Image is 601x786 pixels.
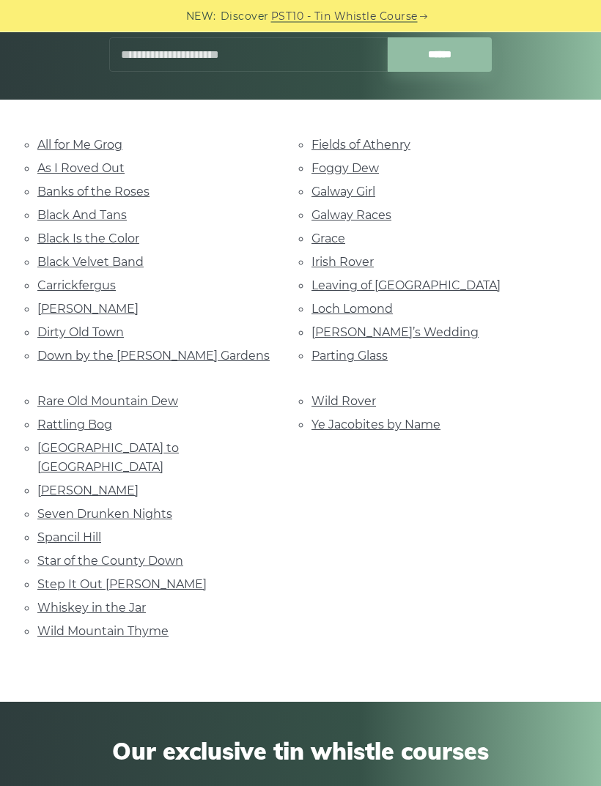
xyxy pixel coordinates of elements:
a: Galway Races [311,209,391,223]
a: Black Velvet Band [37,256,144,270]
a: Grace [311,232,345,246]
a: [PERSON_NAME] [37,484,139,498]
a: [PERSON_NAME]’s Wedding [311,326,479,340]
a: [GEOGRAPHIC_DATA] to [GEOGRAPHIC_DATA] [37,442,179,475]
span: Our exclusive tin whistle courses [37,738,564,765]
a: All for Me Grog [37,138,122,152]
a: Whiskey in the Jar [37,601,146,615]
a: Galway Girl [311,185,375,199]
a: Foggy Dew [311,162,379,176]
a: Rattling Bog [37,418,112,432]
a: Down by the [PERSON_NAME] Gardens [37,349,270,363]
a: Dirty Old Town [37,326,124,340]
a: As I Roved Out [37,162,125,176]
a: Black Is the Color [37,232,139,246]
a: Black And Tans [37,209,127,223]
span: NEW: [186,8,216,25]
a: Step It Out [PERSON_NAME] [37,578,207,592]
a: PST10 - Tin Whistle Course [271,8,418,25]
a: Seven Drunken Nights [37,508,172,522]
a: Leaving of [GEOGRAPHIC_DATA] [311,279,501,293]
a: Loch Lomond [311,303,393,316]
a: Banks of the Roses [37,185,150,199]
a: Wild Mountain Thyme [37,625,169,639]
span: Discover [221,8,269,25]
a: Wild Rover [311,395,376,409]
a: Fields of Athenry [311,138,410,152]
a: Star of the County Down [37,555,183,568]
a: Spancil Hill [37,531,101,545]
a: Ye Jacobites by Name [311,418,440,432]
a: Rare Old Mountain Dew [37,395,178,409]
a: Irish Rover [311,256,374,270]
a: Parting Glass [311,349,388,363]
a: Carrickfergus [37,279,116,293]
a: [PERSON_NAME] [37,303,139,316]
